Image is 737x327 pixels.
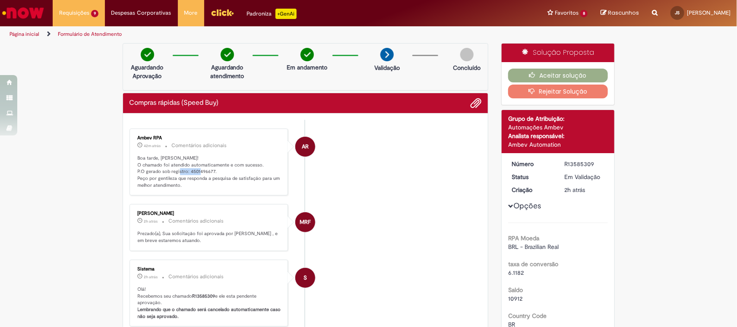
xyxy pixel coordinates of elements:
time: 01/10/2025 11:15:39 [144,219,158,224]
img: arrow-next.png [380,48,394,61]
dt: Status [505,173,558,181]
p: Validação [374,63,400,72]
div: System [295,268,315,288]
div: [PERSON_NAME] [138,211,282,216]
span: Favoritos [555,9,579,17]
p: Concluído [453,63,481,72]
div: Grupo de Atribuição: [508,114,608,123]
span: MRF [300,212,311,233]
a: Formulário de Atendimento [58,31,122,38]
div: Ambev RPA [138,135,282,141]
img: check-circle-green.png [221,48,234,61]
span: 6.1182 [508,269,524,277]
span: 2h atrás [565,186,585,194]
p: Em andamento [287,63,327,72]
span: [PERSON_NAME] [687,9,731,16]
span: S [304,267,307,288]
span: 10912 [508,295,522,302]
p: Boa tarde, [PERSON_NAME]! O chamado foi atendido automaticamente e com sucesso. P.O gerado sob re... [138,155,282,189]
span: 42m atrás [144,143,161,148]
span: More [184,9,198,17]
span: 9 [91,10,98,17]
time: 01/10/2025 12:39:59 [144,143,161,148]
span: 2h atrás [144,274,158,280]
span: JS [675,10,680,16]
div: Marcus Roberto Ferreira [295,212,315,232]
div: Automações Ambev [508,123,608,132]
button: Adicionar anexos [470,97,481,109]
a: Rascunhos [601,9,639,17]
dt: Criação [505,186,558,194]
span: BRL - Brazilian Real [508,243,559,251]
div: Padroniza [247,9,297,19]
p: Aguardando atendimento [206,63,248,80]
time: 01/10/2025 11:12:11 [565,186,585,194]
time: 01/10/2025 11:12:24 [144,274,158,280]
span: AR [302,136,309,157]
dt: Número [505,160,558,168]
img: check-circle-green.png [300,48,314,61]
button: Aceitar solução [508,69,608,82]
img: ServiceNow [1,4,45,22]
div: 01/10/2025 11:12:11 [565,186,605,194]
small: Comentários adicionais [169,273,224,280]
b: Saldo [508,286,523,294]
img: click_logo_yellow_360x200.png [211,6,234,19]
div: R13585309 [565,160,605,168]
div: Solução Proposta [502,44,614,62]
div: Sistema [138,267,282,272]
b: taxa de conversão [508,260,558,268]
p: Olá! Recebemos seu chamado e ele esta pendente aprovação. [138,286,282,320]
p: Prezado(a), Sua solicitação foi aprovada por [PERSON_NAME] , e em breve estaremos atuando. [138,230,282,244]
b: Lembrando que o chamado será cancelado automaticamente caso não seja aprovado. [138,306,282,320]
img: img-circle-grey.png [460,48,474,61]
b: RPA Moeda [508,234,539,242]
button: Rejeitar Solução [508,85,608,98]
span: Requisições [59,9,89,17]
div: Ambev RPA [295,137,315,157]
h2: Compras rápidas (Speed Buy) Histórico de tíquete [130,99,219,107]
span: Rascunhos [608,9,639,17]
div: Em Validação [565,173,605,181]
a: Página inicial [9,31,39,38]
span: 8 [580,10,588,17]
b: Country Code [508,312,547,320]
span: 2h atrás [144,219,158,224]
div: Analista responsável: [508,132,608,140]
p: Aguardando Aprovação [127,63,168,80]
img: check-circle-green.png [141,48,154,61]
small: Comentários adicionais [169,217,224,225]
div: Ambev Automation [508,140,608,149]
p: +GenAi [275,9,297,19]
ul: Trilhas de página [6,26,485,42]
span: Despesas Corporativas [111,9,171,17]
small: Comentários adicionais [172,142,227,149]
b: R13585309 [193,293,215,299]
